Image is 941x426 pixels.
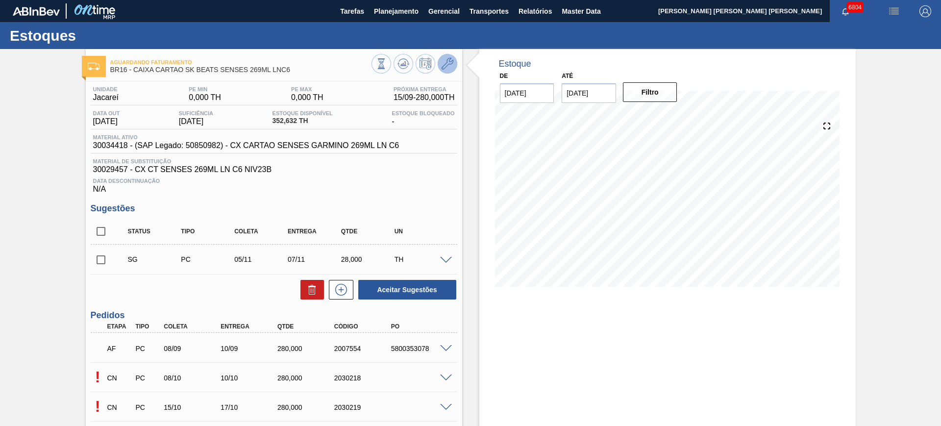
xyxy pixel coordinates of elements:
button: Filtro [623,82,677,102]
span: Jacareí [93,93,119,102]
div: Qtde [339,228,398,235]
h3: Sugestões [91,203,457,214]
div: UN [392,228,451,235]
span: Aguardando Faturamento [110,59,371,65]
p: AF [107,345,132,352]
p: CN [107,374,132,382]
span: Suficiência [179,110,213,116]
div: Nova sugestão [324,280,353,300]
div: Tipo [178,228,238,235]
div: Composição de Carga em Negociação [105,397,134,418]
input: dd/mm/yyyy [500,83,554,103]
div: Composição de Carga em Negociação [105,367,134,389]
span: Material de Substituição [93,158,455,164]
div: 2030218 [332,374,396,382]
img: Ícone [88,63,100,70]
div: Qtde [275,323,339,330]
span: BR16 - CAIXA CARTAO SK BEATS SENSES 269ML LNC6 [110,66,371,74]
div: 10/10/2025 [218,374,282,382]
input: dd/mm/yyyy [562,83,616,103]
div: 2007554 [332,345,396,352]
div: Entrega [218,323,282,330]
div: 280,000 [275,374,339,382]
div: Tipo [133,323,162,330]
div: Pedido de Compra [133,345,162,352]
div: 28,000 [339,255,398,263]
div: 2030219 [332,403,396,411]
span: 352,632 TH [272,117,333,125]
div: Aceitar Sugestões [353,279,457,301]
span: Tarefas [340,5,364,17]
span: 0,000 TH [189,93,221,102]
img: userActions [888,5,900,17]
span: Estoque Disponível [272,110,333,116]
p: CN [107,403,132,411]
span: Data Descontinuação [93,178,455,184]
div: 08/09/2025 [161,345,225,352]
div: 15/10/2025 [161,403,225,411]
span: Data out [93,110,120,116]
div: Coleta [232,228,291,235]
div: 10/09/2025 [218,345,282,352]
div: Estoque [499,59,531,69]
button: Visão Geral dos Estoques [371,54,391,74]
div: 08/10/2025 [161,374,225,382]
span: Unidade [93,86,119,92]
div: Excluir Sugestões [296,280,324,300]
div: TH [392,255,451,263]
div: Pedido de Compra [133,403,162,411]
span: Relatórios [519,5,552,17]
button: Programar Estoque [416,54,435,74]
button: Atualizar Gráfico [394,54,413,74]
p: Pendente de aceite [91,368,105,386]
label: Até [562,73,573,79]
div: PO [389,323,452,330]
span: [DATE] [93,117,120,126]
span: Transportes [470,5,509,17]
div: Etapa [105,323,134,330]
span: 6804 [846,2,864,13]
div: N/A [91,174,457,194]
span: Próxima Entrega [394,86,455,92]
button: Notificações [830,4,861,18]
div: 280,000 [275,345,339,352]
div: 280,000 [275,403,339,411]
span: 30034418 - (SAP Legado: 50850982) - CX CARTAO SENSES GARMINO 269ML LN C6 [93,141,399,150]
span: PE MIN [189,86,221,92]
div: Aguardando Faturamento [105,338,134,359]
div: 05/11/2025 [232,255,291,263]
div: - [389,110,457,126]
div: Código [332,323,396,330]
div: Status [125,228,185,235]
span: Estoque Bloqueado [392,110,454,116]
span: Planejamento [374,5,419,17]
span: 0,000 TH [291,93,323,102]
div: Pedido de Compra [178,255,238,263]
span: 15/09 - 280,000 TH [394,93,455,102]
span: PE MAX [291,86,323,92]
div: Sugestão Criada [125,255,185,263]
span: Material ativo [93,134,399,140]
img: Logout [919,5,931,17]
span: Gerencial [428,5,460,17]
img: TNhmsLtSVTkK8tSr43FrP2fwEKptu5GPRR3wAAAABJRU5ErkJggg== [13,7,60,16]
div: Coleta [161,323,225,330]
p: Pendente de aceite [91,398,105,416]
h1: Estoques [10,30,184,41]
button: Aceitar Sugestões [358,280,456,300]
div: Pedido de Compra [133,374,162,382]
label: De [500,73,508,79]
div: 07/11/2025 [285,255,345,263]
div: 5800353078 [389,345,452,352]
span: [DATE] [179,117,213,126]
button: Ir ao Master Data / Geral [438,54,457,74]
div: Entrega [285,228,345,235]
span: 30029457 - CX CT SENSES 269ML LN C6 NIV23B [93,165,455,174]
span: Master Data [562,5,600,17]
h3: Pedidos [91,310,457,321]
div: 17/10/2025 [218,403,282,411]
